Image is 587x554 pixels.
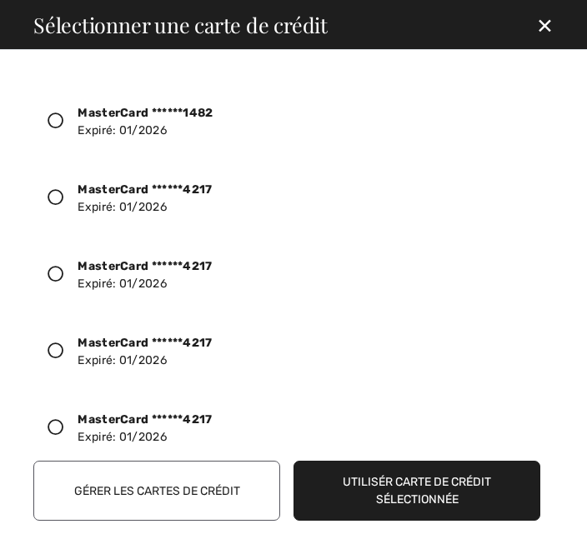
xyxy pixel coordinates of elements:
[78,181,212,216] div: Expiré: 01/2026
[78,411,212,446] div: Expiré: 01/2026
[78,104,213,139] div: Expiré: 01/2026
[20,14,523,35] div: Sélectionner une carte de crédit
[33,461,280,521] button: Gérer les cartes de crédit
[523,7,567,42] div: ✕
[78,334,212,369] div: Expiré: 01/2026
[293,461,540,521] button: Utilisér carte de crédit sélectionnée
[78,257,212,292] div: Expiré: 01/2026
